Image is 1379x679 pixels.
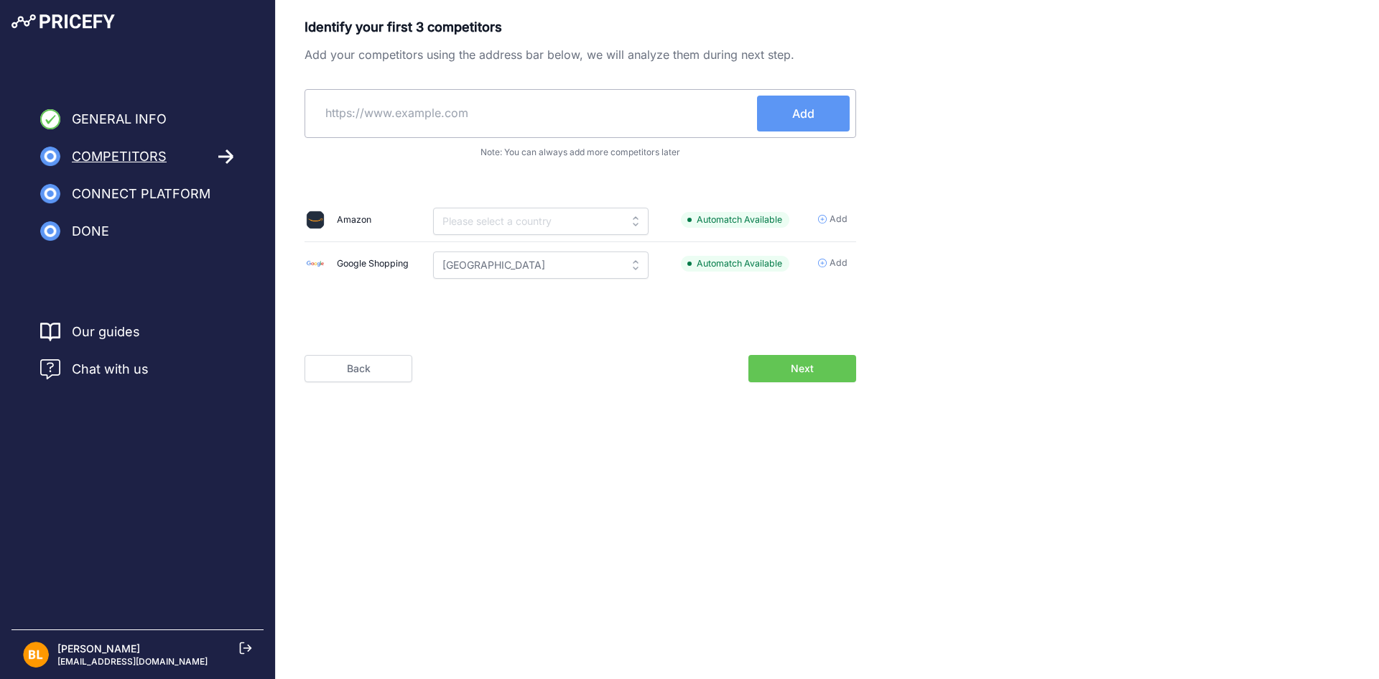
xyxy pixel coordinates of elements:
[72,184,210,204] span: Connect Platform
[305,46,856,63] p: Add your competitors using the address bar below, we will analyze them during next step.
[337,257,409,271] div: Google Shopping
[311,96,757,130] input: https://www.example.com
[748,355,856,382] button: Next
[11,14,115,29] img: Pricefy Logo
[792,105,814,122] span: Add
[72,359,149,379] span: Chat with us
[830,257,848,270] span: Add
[57,656,208,668] p: [EMAIL_ADDRESS][DOMAIN_NAME]
[305,355,412,382] a: Back
[433,251,649,279] input: Please select a country
[681,256,789,272] span: Automatch Available
[830,213,848,226] span: Add
[681,212,789,228] span: Automatch Available
[72,322,140,342] a: Our guides
[305,17,856,37] p: Identify your first 3 competitors
[791,361,814,376] span: Next
[337,213,371,227] div: Amazon
[72,147,167,167] span: Competitors
[305,147,856,158] p: Note: You can always add more competitors later
[757,96,850,131] button: Add
[40,359,149,379] a: Chat with us
[72,221,109,241] span: Done
[433,208,649,235] input: Please select a country
[72,109,167,129] span: General Info
[57,642,208,656] p: [PERSON_NAME]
